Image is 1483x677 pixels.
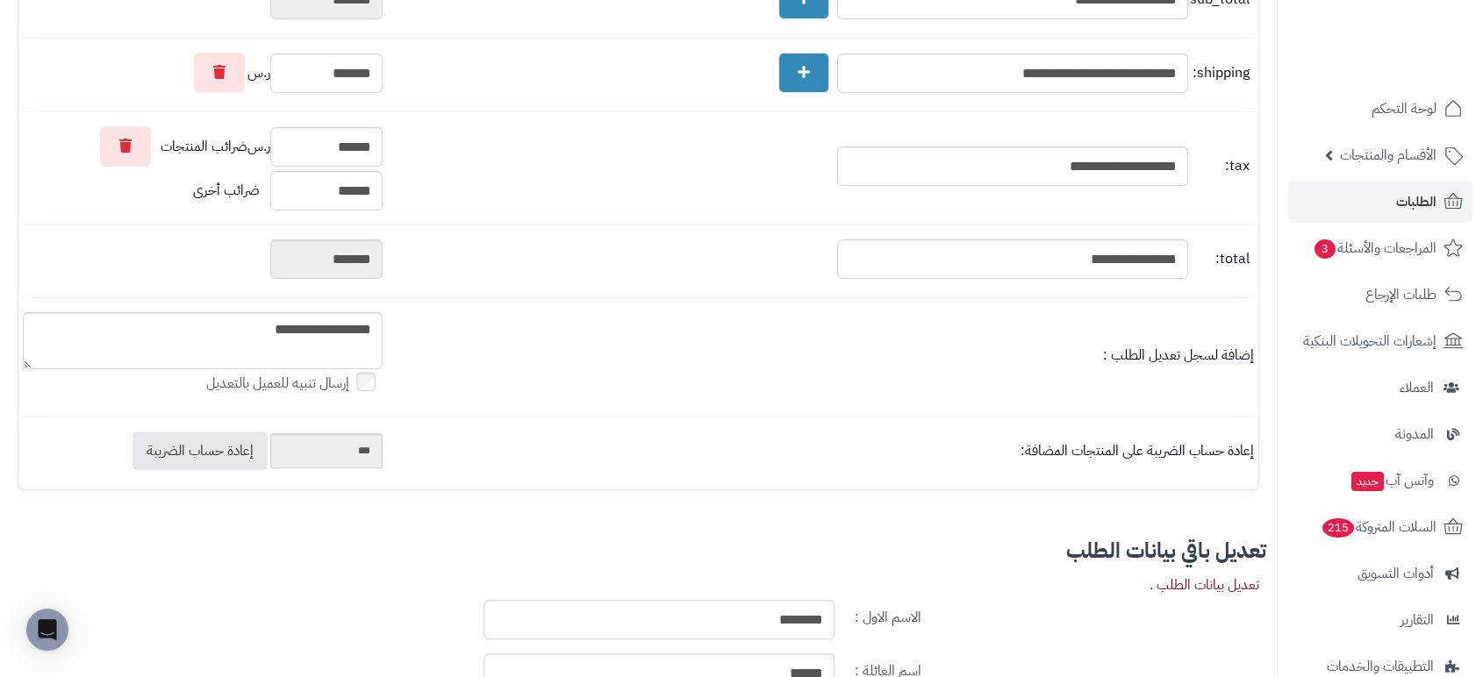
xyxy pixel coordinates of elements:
a: السلات المتروكة215 [1288,506,1472,548]
span: جديد [1351,472,1384,491]
span: السلات المتروكة [1321,515,1436,539]
a: أدوات التسويق [1288,552,1472,595]
a: الطلبات [1288,181,1472,223]
span: shipping: [1193,63,1250,83]
span: 215 [1322,518,1355,538]
label: إرسال تنبيه للعميل بالتعديل [206,374,383,394]
span: total: [1193,249,1250,269]
span: الطلبات [1396,189,1436,214]
span: ضرائب أخرى [193,180,260,201]
div: إعادة حساب الضريبة على المنتجات المضافة: [391,441,1254,461]
div: تعديل بيانات الطلب . [1150,575,1259,595]
div: ر.س [23,53,383,93]
a: التقارير [1288,599,1472,641]
a: المدونة [1288,413,1472,455]
a: لوحة التحكم [1288,88,1472,130]
span: لوحة التحكم [1372,96,1436,121]
span: أدوات التسويق [1358,561,1434,586]
span: tax: [1193,156,1250,176]
a: طلبات الإرجاع [1288,274,1472,316]
input: إرسال تنبيه للعميل بالتعديل [356,372,376,391]
span: المدونة [1395,422,1434,446]
div: إضافة لسجل تعديل الطلب : [391,346,1254,366]
a: المراجعات والأسئلة3 [1288,227,1472,269]
a: إعادة حساب الضريبة [133,431,268,470]
span: 3 [1315,239,1336,259]
span: إشعارات التحويلات البنكية [1303,329,1436,353]
div: تعديل باقي بيانات الطلب [11,540,1266,561]
label: الاسم الاول : [848,600,1266,628]
span: ضرائب المنتجات [161,137,247,157]
span: العملاء [1400,375,1434,400]
span: التقارير [1401,608,1434,632]
span: الأقسام والمنتجات [1340,143,1436,167]
span: طلبات الإرجاع [1365,282,1436,307]
a: العملاء [1288,367,1472,409]
span: وآتس آب [1350,468,1434,493]
a: إشعارات التحويلات البنكية [1288,320,1472,362]
img: logo-2.png [1364,43,1466,80]
div: Open Intercom Messenger [26,609,68,651]
div: ر.س [23,126,383,167]
a: وآتس آبجديد [1288,460,1472,502]
span: المراجعات والأسئلة [1313,236,1436,260]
